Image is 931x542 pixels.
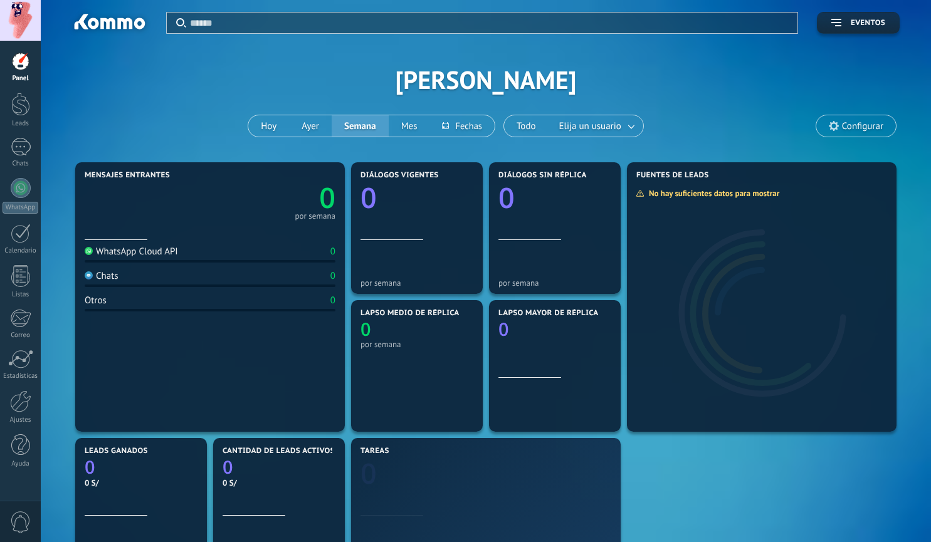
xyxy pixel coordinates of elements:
text: 0 [360,454,377,492]
div: Chats [3,160,39,168]
span: Fuentes de leads [636,171,709,180]
div: por semana [295,213,335,219]
button: Semana [332,115,389,137]
text: 0 [360,317,371,341]
a: 0 [223,455,335,479]
a: 0 [210,179,335,217]
div: WhatsApp [3,202,38,214]
button: Hoy [248,115,289,137]
span: Diálogos vigentes [360,171,439,180]
div: 0 S/ [85,477,197,488]
img: Chats [85,271,93,279]
div: Panel [3,75,39,83]
div: 0 [330,246,335,258]
div: Ayuda [3,460,39,468]
div: 0 [330,294,335,306]
div: 0 S/ [223,477,335,488]
div: Calendario [3,247,39,255]
span: Mensajes entrantes [85,171,170,180]
text: 0 [498,317,509,341]
button: Todo [504,115,549,137]
div: por semana [360,340,473,349]
div: Correo [3,331,39,340]
span: Lapso medio de réplica [360,309,460,318]
a: 0 [360,454,611,492]
div: Otros [85,294,107,306]
div: por semana [360,278,473,288]
text: 0 [85,455,95,479]
div: Estadísticas [3,372,39,380]
button: Ayer [289,115,332,137]
div: Chats [85,270,118,282]
div: No hay suficientes datos para mostrar [636,188,788,199]
div: WhatsApp Cloud API [85,246,178,258]
a: 0 [85,455,197,479]
div: 0 [330,270,335,282]
span: Tareas [360,447,389,456]
div: Ajustes [3,416,39,424]
span: Diálogos sin réplica [498,171,587,180]
span: Eventos [851,19,885,28]
button: Elija un usuario [549,115,643,137]
span: Leads ganados [85,447,148,456]
span: Configurar [842,121,883,132]
span: Elija un usuario [557,118,624,135]
text: 0 [360,179,377,217]
button: Mes [389,115,430,137]
text: 0 [498,179,515,217]
text: 0 [319,179,335,217]
span: Cantidad de leads activos [223,447,335,456]
img: WhatsApp Cloud API [85,247,93,255]
div: por semana [498,278,611,288]
div: Leads [3,120,39,128]
span: Lapso mayor de réplica [498,309,598,318]
text: 0 [223,455,233,479]
button: Eventos [817,12,900,34]
div: Listas [3,291,39,299]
